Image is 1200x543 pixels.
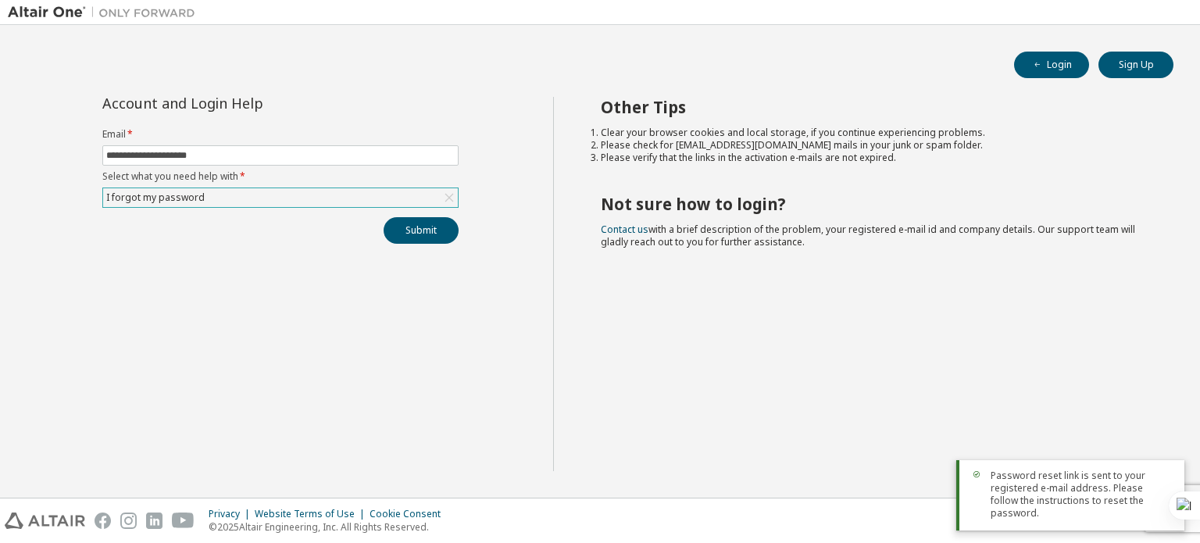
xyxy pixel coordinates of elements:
div: Account and Login Help [102,97,387,109]
div: Cookie Consent [370,508,450,520]
h2: Other Tips [601,97,1146,117]
label: Select what you need help with [102,170,459,183]
button: Login [1014,52,1089,78]
img: facebook.svg [95,513,111,529]
img: altair_logo.svg [5,513,85,529]
div: Privacy [209,508,255,520]
button: Sign Up [1098,52,1173,78]
img: instagram.svg [120,513,137,529]
label: Email [102,128,459,141]
li: Clear your browser cookies and local storage, if you continue experiencing problems. [601,127,1146,139]
img: Altair One [8,5,203,20]
span: Password reset link is sent to your registered e-mail address. Please follow the instructions to ... [991,470,1172,520]
span: with a brief description of the problem, your registered e-mail id and company details. Our suppo... [601,223,1135,248]
h2: Not sure how to login? [601,194,1146,214]
img: youtube.svg [172,513,195,529]
div: I forgot my password [104,189,207,206]
img: linkedin.svg [146,513,162,529]
li: Please verify that the links in the activation e-mails are not expired. [601,152,1146,164]
li: Please check for [EMAIL_ADDRESS][DOMAIN_NAME] mails in your junk or spam folder. [601,139,1146,152]
button: Submit [384,217,459,244]
div: Website Terms of Use [255,508,370,520]
a: Contact us [601,223,648,236]
p: © 2025 Altair Engineering, Inc. All Rights Reserved. [209,520,450,534]
div: I forgot my password [103,188,458,207]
